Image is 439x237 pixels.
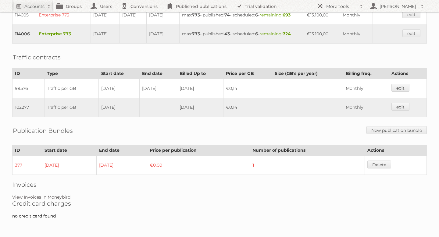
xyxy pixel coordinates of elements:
td: Enterprise 773 [36,24,91,44]
a: View Invoices in Moneybird [12,194,70,200]
a: edit [402,29,420,37]
td: [DATE] [97,156,147,175]
strong: 724 [283,31,291,37]
td: €0,14 [223,79,272,98]
h2: More tools [326,3,357,9]
td: Monthly [343,98,389,117]
th: Actions [389,68,427,79]
h2: Accounts [24,3,45,9]
td: Monthly [340,5,373,24]
strong: 43 [224,31,230,37]
td: [DATE] [139,79,177,98]
td: max: - published: - scheduled: - [180,5,304,24]
td: Traffic per GB [44,98,98,117]
td: Enterprise 773 [36,5,91,24]
strong: 6 [255,31,258,37]
th: Type [44,68,98,79]
td: Traffic per GB [44,79,98,98]
h2: [PERSON_NAME] [378,3,418,9]
strong: 773 [192,12,200,18]
td: max: - published: - scheduled: - [180,24,304,44]
td: [DATE] [91,5,120,24]
a: edit [402,10,420,18]
th: Billed Up to [177,68,223,79]
td: 377 [12,156,42,175]
td: [DATE] [120,5,147,24]
td: [DATE] [42,156,96,175]
a: edit [391,84,409,92]
h2: Publication Bundles [13,126,73,135]
th: Number of publications [250,145,365,156]
strong: 693 [283,12,291,18]
th: Actions [365,145,427,156]
td: 102277 [12,98,45,117]
td: 99576 [12,79,45,98]
td: [DATE] [98,79,139,98]
th: Start date [42,145,96,156]
th: End date [97,145,147,156]
td: 114005 [12,5,36,24]
a: New publication bundle [366,126,427,134]
strong: 74 [224,12,230,18]
th: ID [12,145,42,156]
th: Size (GB's per year) [272,68,343,79]
th: Start date [98,68,139,79]
td: [DATE] [91,24,120,44]
td: [DATE] [147,5,180,24]
td: [DATE] [147,24,180,44]
td: Monthly [343,79,389,98]
a: Delete [367,161,391,168]
td: [DATE] [98,98,139,117]
td: 114006 [12,24,36,44]
th: ID [12,68,45,79]
td: €0,00 [147,156,250,175]
td: [DATE] [177,79,223,98]
td: Monthly [340,24,373,44]
strong: 6 [255,12,258,18]
th: Price per publication [147,145,250,156]
td: €0,14 [223,98,272,117]
th: Price per GB [223,68,272,79]
td: €13.100,00 [304,5,340,24]
span: remaining: [259,12,291,18]
span: remaining: [259,31,291,37]
strong: 773 [192,31,200,37]
td: [DATE] [177,98,223,117]
th: End date [139,68,177,79]
a: edit [391,103,409,111]
h2: Credit card charges [12,200,427,207]
td: €13.100,00 [304,24,340,44]
strong: 1 [252,162,254,168]
h2: Invoices [12,181,427,188]
th: Billing freq. [343,68,389,79]
h2: Traffic contracts [13,53,61,62]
